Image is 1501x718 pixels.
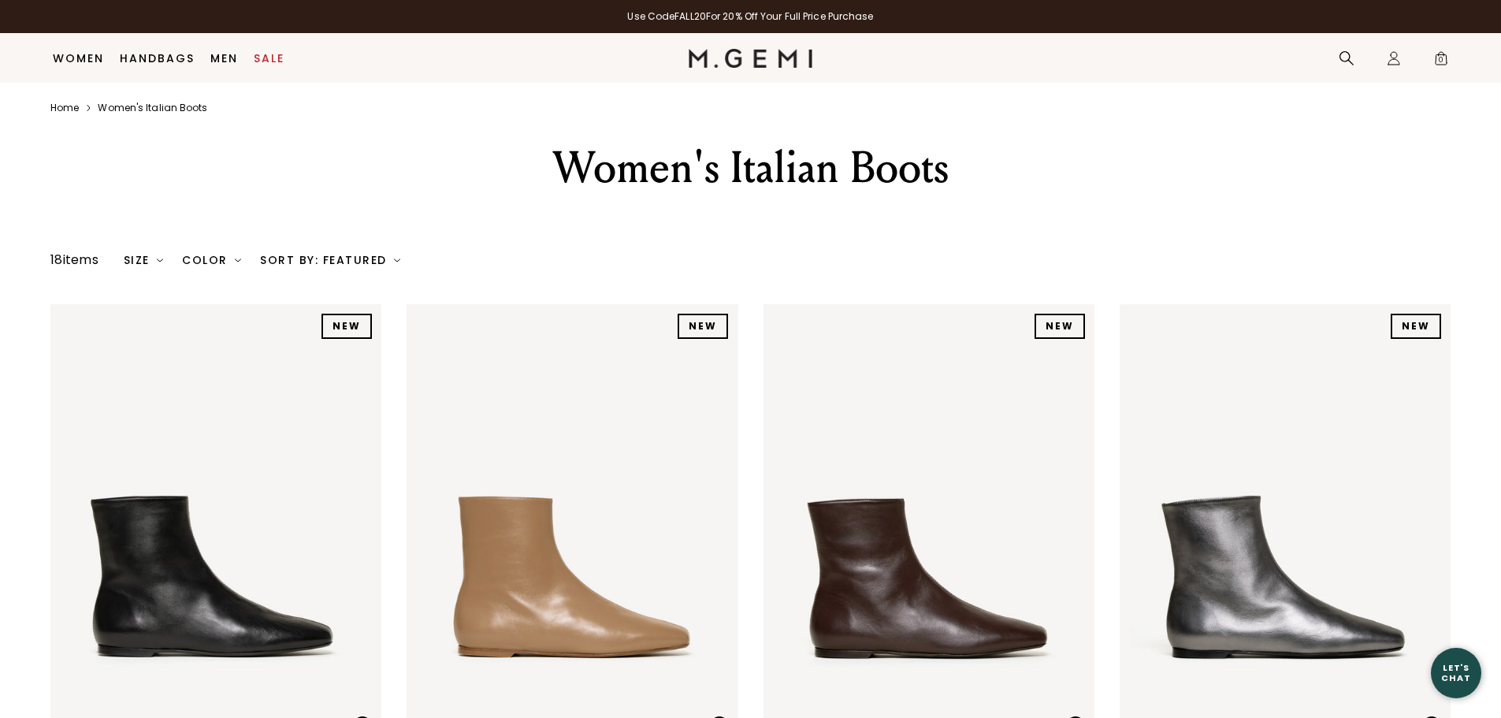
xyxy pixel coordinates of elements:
img: chevron-down.svg [394,257,400,263]
a: Men [210,52,238,65]
a: Home [50,102,79,114]
span: 0 [1433,54,1449,69]
div: Size [124,254,164,266]
div: Let's Chat [1431,663,1481,683]
a: Handbags [120,52,195,65]
a: Women's italian boots [98,102,207,114]
div: NEW [678,314,728,339]
a: Women [53,52,104,65]
div: 18 items [50,251,98,270]
img: chevron-down.svg [235,257,241,263]
div: NEW [1391,314,1441,339]
div: NEW [321,314,372,339]
img: M.Gemi [689,49,812,68]
div: Women's Italian Boots [477,140,1024,196]
strong: FALL20 [674,9,706,23]
a: Sale [254,52,284,65]
div: Sort By: Featured [260,254,400,266]
img: chevron-down.svg [157,257,163,263]
div: NEW [1035,314,1085,339]
div: Color [182,254,241,266]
